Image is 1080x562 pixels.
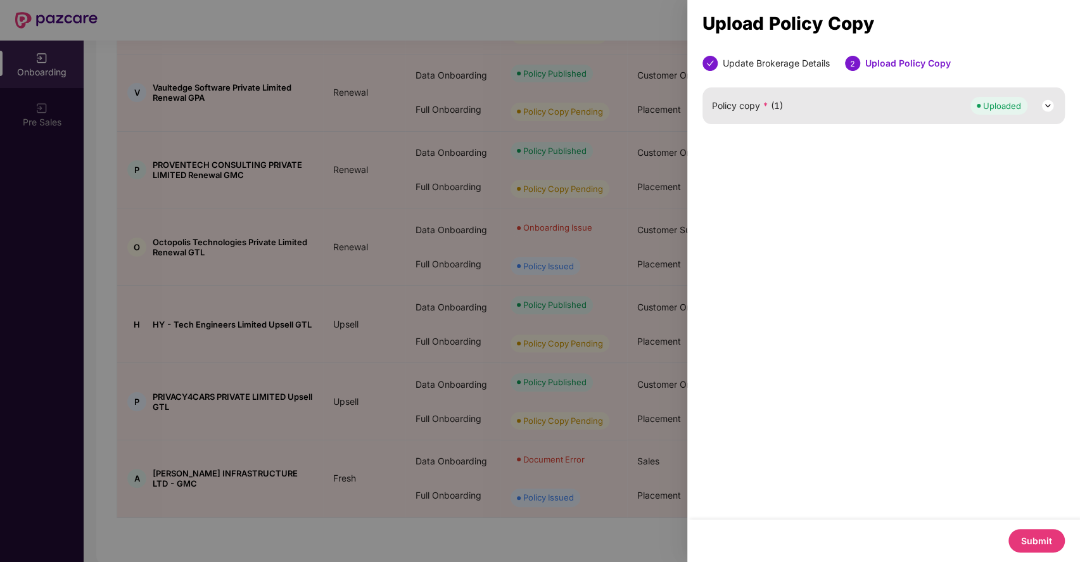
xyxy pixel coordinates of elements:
[850,59,855,68] span: 2
[983,99,1021,112] div: Uploaded
[702,16,1065,30] div: Upload Policy Copy
[1008,529,1065,552] button: Submit
[712,99,783,113] span: Policy copy (1)
[865,56,951,71] div: Upload Policy Copy
[706,60,714,67] span: check
[723,56,830,71] div: Update Brokerage Details
[1040,98,1055,113] img: svg+xml;base64,PHN2ZyB3aWR0aD0iMjQiIGhlaWdodD0iMjQiIHZpZXdCb3g9IjAgMCAyNCAyNCIgZmlsbD0ibm9uZSIgeG...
